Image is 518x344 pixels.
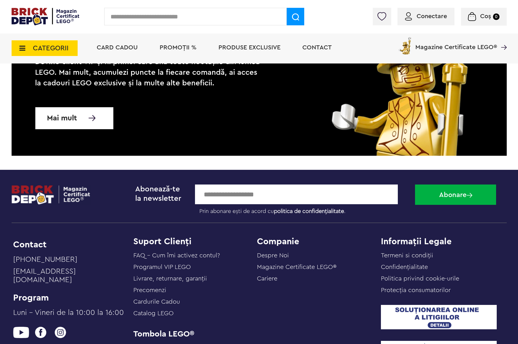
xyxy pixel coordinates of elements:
a: Conectare [405,13,447,19]
h4: Suport Clienți [133,237,257,246]
img: youtube [13,327,29,338]
span: Conectare [417,13,447,19]
a: PROMOȚII % [160,44,197,51]
button: Abonare [415,185,496,205]
a: Politica privind cookie-urile [381,276,459,282]
img: Abonare [467,193,472,198]
li: Contact [13,240,126,249]
a: Cariere [257,276,277,282]
a: Despre Noi [257,252,289,259]
p: Devino client VIP și fii primul care află toate noutățile din lumea LEGO. Mai mult, acumulezi pun... [35,57,264,89]
span: Abonează-te la newsletter [135,185,181,202]
a: Confidențialitate [381,264,428,270]
a: [EMAIL_ADDRESS][DOMAIN_NAME] [13,267,126,288]
img: SOL [381,305,497,329]
a: [PHONE_NUMBER] [13,255,126,267]
h4: Informații Legale [381,237,505,246]
a: Precomenzi [133,287,166,293]
a: Protecţia consumatorilor [381,287,451,293]
small: 0 [493,13,500,20]
span: Magazine Certificate LEGO® [415,36,497,50]
span: Coș [480,13,491,19]
img: instagram [53,327,69,338]
a: Contact [302,44,332,51]
a: Tombola LEGO® [133,330,257,338]
a: FAQ - Cum îmi activez contul? [133,252,220,259]
a: Card Cadou [97,44,138,51]
label: Prin abonare ești de acord cu . [195,204,410,215]
a: Magazine Certificate LEGO® [497,36,507,42]
img: facebook [33,327,49,338]
h4: Companie [257,237,381,246]
a: Programul VIP LEGO [133,264,191,270]
a: Magazine Certificate LEGO® [257,264,336,270]
a: Termeni si condiții [381,252,433,259]
a: Mai mult [35,107,114,129]
img: footerlogo [12,185,91,205]
a: Catalog LEGO [133,310,174,316]
img: Mai multe informatii [89,115,96,121]
span: CATEGORII [33,45,69,52]
a: Luni – Vineri de la 10:00 la 16:00 [13,309,126,321]
a: politica de confidențialitate [274,208,344,214]
span: Mai mult [47,115,77,121]
a: Produse exclusive [218,44,280,51]
a: Livrare, returnare, garanţii [133,276,207,282]
li: Program [13,293,126,302]
a: Cardurile Cadou [133,299,180,305]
